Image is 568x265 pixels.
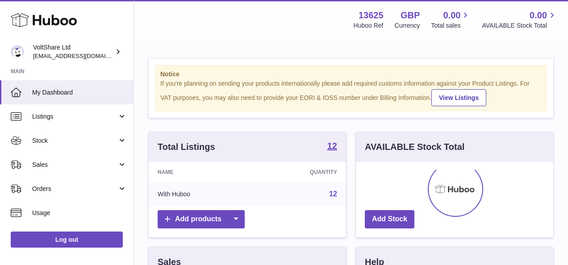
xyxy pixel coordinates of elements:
span: [EMAIL_ADDRESS][DOMAIN_NAME] [33,52,131,59]
a: Add Stock [365,210,414,228]
a: View Listings [431,89,486,106]
span: My Dashboard [32,88,127,97]
div: Currency [395,21,420,30]
th: Quantity [253,162,346,182]
span: Total sales [431,21,471,30]
div: Huboo Ref [354,21,384,30]
td: With Huboo [149,182,253,206]
span: Orders [32,185,117,193]
img: info@voltshare.co.uk [11,45,24,58]
span: 0.00 [530,9,547,21]
th: Name [149,162,253,182]
a: 0.00 Total sales [431,9,471,30]
div: If you're planning on sending your products internationally please add required customs informati... [160,79,542,106]
a: 12 [329,190,337,198]
a: 0.00 AVAILABLE Stock Total [482,9,557,30]
strong: 13625 [359,9,384,21]
span: Stock [32,137,117,145]
a: Log out [11,232,123,248]
a: 12 [327,141,337,152]
div: VoltShare Ltd [33,43,113,60]
span: Usage [32,209,127,217]
h3: Total Listings [158,141,215,153]
strong: Notice [160,70,542,79]
h3: AVAILABLE Stock Total [365,141,464,153]
strong: 12 [327,141,337,150]
span: 0.00 [443,9,461,21]
span: AVAILABLE Stock Total [482,21,557,30]
strong: GBP [401,9,420,21]
span: Sales [32,161,117,169]
a: Add products [158,210,245,228]
span: Listings [32,112,117,121]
